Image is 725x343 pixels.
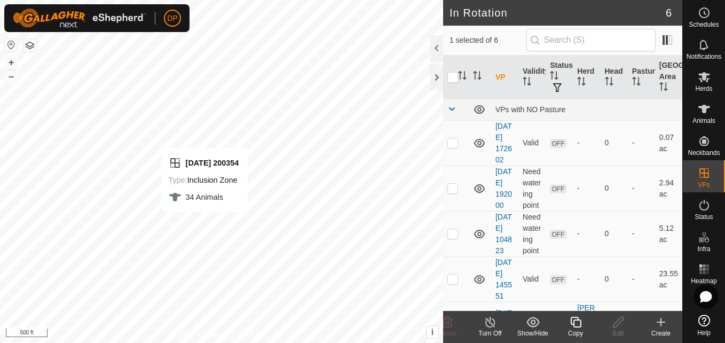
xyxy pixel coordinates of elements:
[450,35,526,46] span: 1 selected of 6
[431,328,434,337] span: i
[169,174,239,186] div: Inclusion Zone
[688,150,720,156] span: Neckbands
[689,21,719,28] span: Schedules
[577,274,596,285] div: -
[601,120,628,166] td: 0
[692,118,715,124] span: Animals
[683,310,725,340] a: Help
[518,211,546,256] td: Need watering point
[13,9,146,28] img: Gallagher Logo
[628,166,655,211] td: -
[495,167,512,209] a: [DATE] 192000
[550,73,558,81] p-sorticon: Activate to sort
[5,70,18,83] button: –
[469,329,511,338] div: Turn Off
[666,5,672,21] span: 6
[655,120,682,166] td: 0.07 ac
[640,329,682,338] div: Create
[655,256,682,302] td: 23.55 ac
[495,213,512,255] a: [DATE] 104823
[632,79,641,87] p-sorticon: Activate to sort
[523,79,531,87] p-sorticon: Activate to sort
[605,79,613,87] p-sorticon: Activate to sort
[169,157,239,169] div: [DATE] 200354
[458,73,467,81] p-sorticon: Activate to sort
[601,166,628,211] td: 0
[546,56,573,99] th: Status
[577,228,596,239] div: -
[23,39,36,52] button: Map Layers
[550,230,566,239] span: OFF
[438,330,457,337] span: Delete
[518,56,546,99] th: Validity
[473,73,482,81] p-sorticon: Activate to sort
[554,329,597,338] div: Copy
[495,258,512,300] a: [DATE] 145551
[628,256,655,302] td: -
[427,326,438,338] button: i
[550,184,566,193] span: OFF
[511,329,554,338] div: Show/Hide
[655,166,682,211] td: 2.94 ac
[169,176,187,184] label: Type:
[597,329,640,338] div: Edit
[697,246,710,252] span: Infra
[691,278,717,284] span: Heatmap
[179,329,219,339] a: Privacy Policy
[550,139,566,148] span: OFF
[518,120,546,166] td: Valid
[450,6,666,19] h2: In Rotation
[491,56,518,99] th: VP
[628,56,655,99] th: Pasture
[550,275,566,284] span: OFF
[697,330,711,336] span: Help
[655,56,682,99] th: [GEOGRAPHIC_DATA] Area
[495,105,678,114] div: VPs with NO Pasture
[601,56,628,99] th: Head
[698,182,710,188] span: VPs
[577,183,596,194] div: -
[167,13,177,24] span: DP
[518,166,546,211] td: Need watering point
[577,137,596,149] div: -
[526,29,656,51] input: Search (S)
[601,256,628,302] td: 0
[695,85,712,92] span: Herds
[695,214,713,220] span: Status
[518,256,546,302] td: Valid
[659,84,668,92] p-sorticon: Activate to sort
[628,120,655,166] td: -
[232,329,264,339] a: Contact Us
[655,211,682,256] td: 5.12 ac
[577,79,586,87] p-sorticon: Activate to sort
[495,122,512,164] a: [DATE] 172602
[628,211,655,256] td: -
[687,53,721,60] span: Notifications
[5,38,18,51] button: Reset Map
[5,56,18,69] button: +
[601,211,628,256] td: 0
[573,56,600,99] th: Herd
[169,191,239,204] div: 34 Animals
